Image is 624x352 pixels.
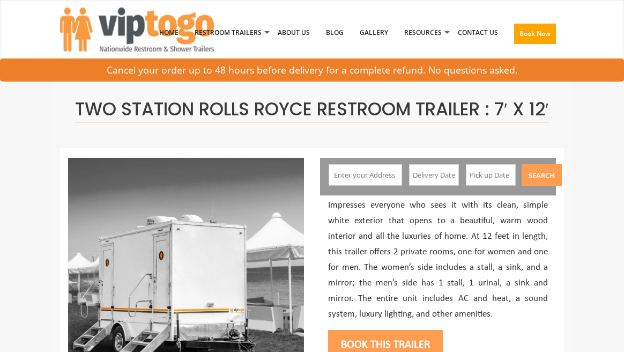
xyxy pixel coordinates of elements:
[328,198,548,322] p: Impresses everyone who sees it with its clean, simple white exterior that opens to a beautiful, w...
[318,5,352,61] a: Blog
[187,5,270,61] a: Restroom Trailers
[506,5,564,67] a: Book Now
[581,309,624,352] button: Live Chat
[352,5,396,61] a: Gallery
[409,164,459,186] input: Delivery Date
[329,164,402,186] input: Enter your Address
[270,5,318,61] a: About Us
[450,5,506,61] a: Contact Us
[60,8,214,52] img: VIPTOGO
[396,5,450,61] a: Resources
[466,164,516,186] input: Pick up Date
[514,24,556,44] button: Book Now
[522,164,562,186] button: Search
[75,97,549,122] span: Two Station Rolls Royce Restroom Trailer : 7′ x 12′
[151,5,187,61] a: Home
